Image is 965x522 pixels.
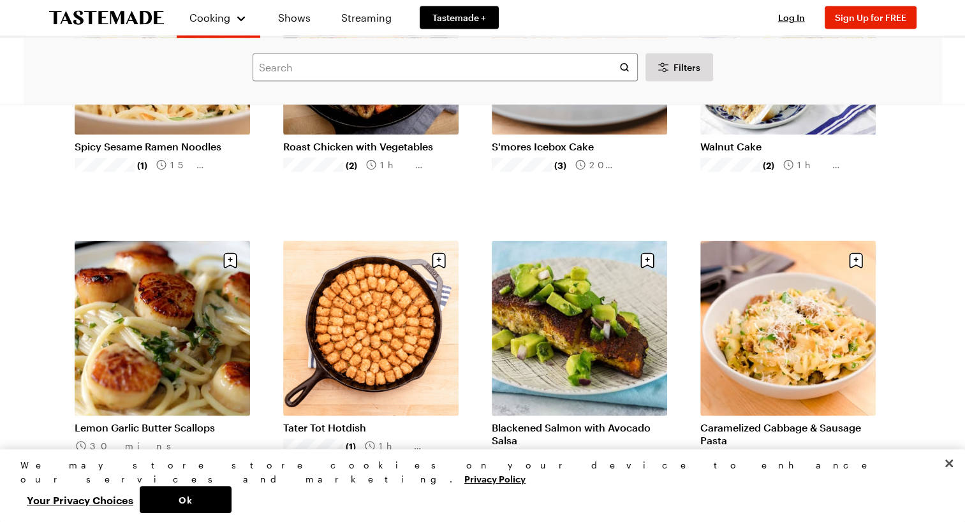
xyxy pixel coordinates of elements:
div: Privacy [20,458,934,513]
button: Cooking [189,5,247,31]
button: Save recipe [844,249,868,273]
a: Lemon Garlic Butter Scallops [75,421,250,434]
a: Blackened Salmon with Avocado Salsa [492,421,667,447]
a: Tastemade + [420,6,499,29]
a: S'mores Icebox Cake [492,140,667,153]
button: Save recipe [427,249,451,273]
a: Caramelized Cabbage & Sausage Pasta [700,421,876,447]
span: Sign Up for FREE [835,12,906,23]
button: Save recipe [218,249,242,273]
span: Log In [778,12,805,23]
span: Filters [674,61,700,74]
button: Close [935,449,963,477]
button: Sign Up for FREE [825,6,917,29]
a: More information about your privacy, opens in a new tab [464,472,526,484]
div: We may store store cookies on your device to enhance our services and marketing. [20,458,934,486]
a: Spicy Sesame Ramen Noodles [75,140,250,153]
a: Roast Chicken with Vegetables [283,140,459,153]
span: Cooking [189,11,230,24]
a: To Tastemade Home Page [49,11,164,25]
button: Log In [766,11,817,24]
button: Ok [140,486,232,513]
a: Walnut Cake [700,140,876,153]
button: Save recipe [635,249,659,273]
a: Tater Tot Hotdish [283,421,459,434]
button: Your Privacy Choices [20,486,140,513]
button: Desktop filters [645,54,713,82]
span: Tastemade + [432,11,486,24]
